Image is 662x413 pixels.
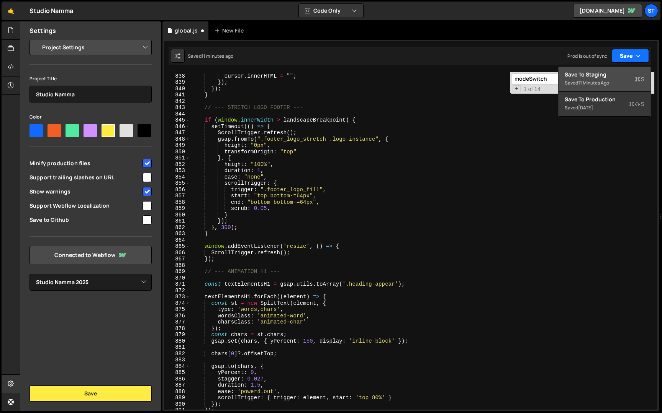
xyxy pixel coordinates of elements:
[164,300,190,307] div: 874
[578,80,609,86] div: 11 minutes ago
[164,193,190,199] div: 857
[29,75,57,83] label: Project Title
[573,4,642,18] a: [DOMAIN_NAME]
[164,344,190,351] div: 881
[567,53,607,59] div: Prod is out of sync
[164,167,190,174] div: 853
[559,67,651,92] button: Save to StagingS Saved11 minutes ago
[164,224,190,231] div: 862
[29,26,56,35] h2: Settings
[164,389,190,395] div: 888
[29,159,141,167] span: Minify production files
[612,49,649,63] button: Save
[565,96,644,103] div: Save to Production
[29,202,141,210] span: Support Webflow Localization
[164,136,190,143] div: 848
[164,319,190,325] div: 877
[164,306,190,313] div: 875
[164,313,190,319] div: 876
[164,73,190,80] div: 838
[164,98,190,105] div: 842
[513,85,521,93] span: Toggle Replace mode
[164,155,190,161] div: 851
[644,4,658,18] a: St
[29,6,73,15] div: Studio Namma
[164,187,190,193] div: 856
[578,104,593,111] div: [DATE]
[164,205,190,212] div: 859
[29,385,152,402] button: Save
[164,351,190,357] div: 882
[164,243,190,250] div: 865
[164,174,190,180] div: 854
[164,363,190,370] div: 884
[215,27,247,34] div: New File
[565,71,644,78] div: Save to Staging
[164,338,190,345] div: 880
[29,246,152,264] a: Connected to Webflow
[164,180,190,187] div: 855
[164,401,190,408] div: 890
[299,4,363,18] button: Code Only
[164,332,190,338] div: 879
[29,216,141,224] span: Save to Github
[164,382,190,389] div: 887
[164,79,190,86] div: 839
[29,86,152,102] input: Project name
[29,174,141,181] span: Support trailing slashes on URL
[164,124,190,130] div: 846
[164,294,190,300] div: 873
[164,250,190,256] div: 866
[629,100,644,108] span: S
[29,188,141,195] span: Show warnings
[164,357,190,363] div: 883
[164,142,190,149] div: 849
[164,275,190,281] div: 870
[164,218,190,224] div: 861
[188,53,233,59] div: Saved
[164,149,190,155] div: 850
[164,325,190,332] div: 878
[164,199,190,206] div: 858
[164,376,190,382] div: 886
[164,256,190,262] div: 867
[164,268,190,275] div: 869
[565,78,644,88] div: Saved
[29,113,42,121] label: Color
[164,111,190,117] div: 844
[164,86,190,92] div: 840
[164,130,190,136] div: 847
[164,262,190,269] div: 868
[635,75,644,83] span: S
[164,104,190,111] div: 843
[559,92,651,117] button: Save to ProductionS Saved[DATE]
[521,86,544,93] span: 1 of 14
[164,369,190,376] div: 885
[164,395,190,401] div: 889
[164,281,190,288] div: 871
[164,117,190,124] div: 845
[2,2,20,20] a: 🤙
[164,288,190,294] div: 872
[512,73,608,85] input: Search for
[164,212,190,218] div: 860
[202,53,233,59] div: 11 minutes ago
[164,161,190,168] div: 852
[164,231,190,237] div: 863
[565,103,644,112] div: Saved
[164,237,190,244] div: 864
[175,27,198,34] div: global.js
[164,92,190,98] div: 841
